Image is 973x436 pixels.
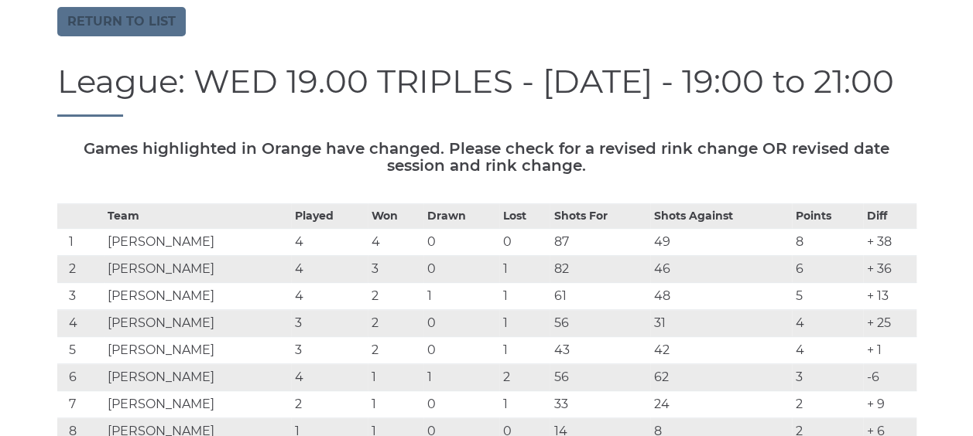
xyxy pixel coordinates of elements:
[650,256,792,283] td: 46
[499,256,550,283] td: 1
[550,256,649,283] td: 82
[650,310,792,337] td: 31
[423,229,499,256] td: 0
[368,391,423,418] td: 1
[57,337,104,364] td: 5
[291,256,367,283] td: 4
[650,364,792,391] td: 62
[499,283,550,310] td: 1
[550,229,649,256] td: 87
[368,310,423,337] td: 2
[499,229,550,256] td: 0
[423,283,499,310] td: 1
[863,204,916,229] th: Diff
[550,204,649,229] th: Shots For
[863,364,916,391] td: -6
[792,204,863,229] th: Points
[291,283,367,310] td: 4
[291,337,367,364] td: 3
[423,310,499,337] td: 0
[423,256,499,283] td: 0
[499,310,550,337] td: 1
[57,256,104,283] td: 2
[650,283,792,310] td: 48
[792,391,863,418] td: 2
[423,364,499,391] td: 1
[57,140,916,174] h5: Games highlighted in Orange have changed. Please check for a revised rink change OR revised date ...
[104,391,291,418] td: [PERSON_NAME]
[650,204,792,229] th: Shots Against
[57,283,104,310] td: 3
[291,310,367,337] td: 3
[863,229,916,256] td: + 38
[423,337,499,364] td: 0
[550,364,649,391] td: 56
[104,364,291,391] td: [PERSON_NAME]
[291,229,367,256] td: 4
[499,391,550,418] td: 1
[650,391,792,418] td: 24
[550,310,649,337] td: 56
[291,364,367,391] td: 4
[57,391,104,418] td: 7
[499,204,550,229] th: Lost
[792,256,863,283] td: 6
[104,204,291,229] th: Team
[368,204,423,229] th: Won
[423,391,499,418] td: 0
[104,337,291,364] td: [PERSON_NAME]
[650,229,792,256] td: 49
[863,256,916,283] td: + 36
[57,364,104,391] td: 6
[368,364,423,391] td: 1
[499,364,550,391] td: 2
[792,337,863,364] td: 4
[368,256,423,283] td: 3
[57,7,186,36] a: Return to list
[550,337,649,364] td: 43
[104,283,291,310] td: [PERSON_NAME]
[550,283,649,310] td: 61
[550,391,649,418] td: 33
[368,337,423,364] td: 2
[291,391,367,418] td: 2
[792,364,863,391] td: 3
[499,337,550,364] td: 1
[423,204,499,229] th: Drawn
[792,229,863,256] td: 8
[368,283,423,310] td: 2
[650,337,792,364] td: 42
[104,310,291,337] td: [PERSON_NAME]
[57,310,104,337] td: 4
[57,63,916,117] h1: League: WED 19.00 TRIPLES - [DATE] - 19:00 to 21:00
[863,310,916,337] td: + 25
[863,391,916,418] td: + 9
[104,229,291,256] td: [PERSON_NAME]
[291,204,367,229] th: Played
[863,283,916,310] td: + 13
[104,256,291,283] td: [PERSON_NAME]
[57,229,104,256] td: 1
[792,283,863,310] td: 5
[368,229,423,256] td: 4
[863,337,916,364] td: + 1
[792,310,863,337] td: 4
